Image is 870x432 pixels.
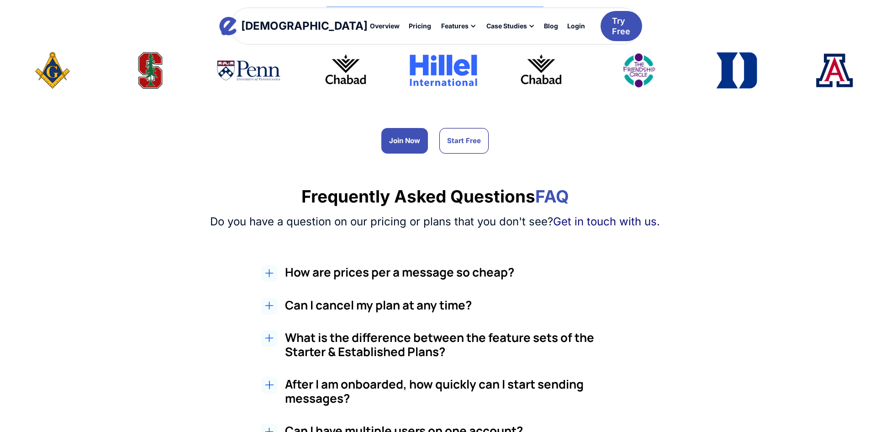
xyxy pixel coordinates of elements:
div: Login [567,23,585,29]
a: Try Free [601,11,642,42]
a: home [228,17,359,35]
span: FAQ [535,186,569,207]
div: Try Free [612,16,630,37]
div: Case Studies [481,18,539,34]
h2: How are prices per a message so cheap? [285,265,628,279]
p: Do you have a question on our pricing or plans that you don't see? [210,214,660,229]
div: Features [441,23,469,29]
a: Blog [539,18,563,34]
a: Overview [365,18,404,34]
h3: After I am onboarded, how quickly can I start sending messages? [285,377,628,405]
h3: Can I cancel my plan at any time? [285,298,628,312]
a: Get in touch with us. [553,215,660,228]
div: [DEMOGRAPHIC_DATA] [241,21,368,32]
a: Login [563,18,590,34]
div: Features [436,18,481,34]
div: Overview [370,23,400,29]
div: Pricing [409,23,431,29]
div: Blog [544,23,558,29]
a: Join Now [381,128,428,154]
a: Pricing [404,18,436,34]
div: Case Studies [486,23,527,29]
h3: What is the difference between the feature sets of the Starter & Established Plans? [285,331,628,359]
a: Start Free [439,128,489,154]
div: Frequently Asked Questions [140,186,731,208]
